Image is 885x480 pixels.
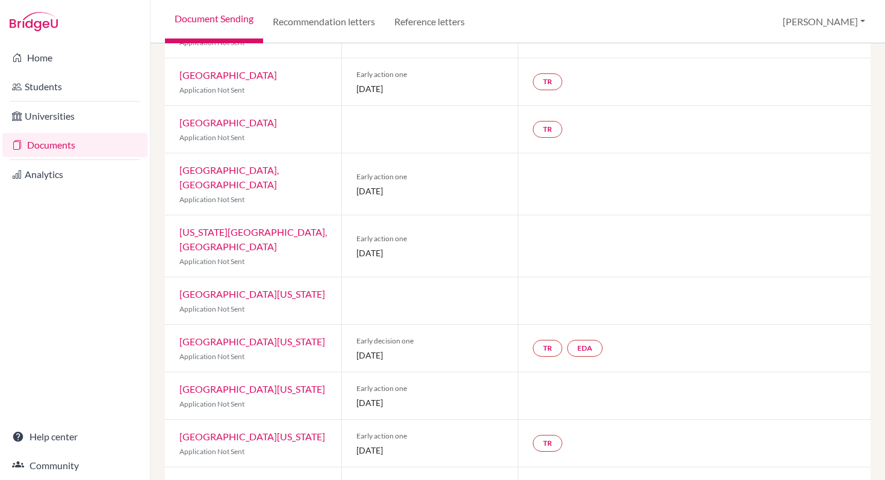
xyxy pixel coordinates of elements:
a: Help center [2,425,147,449]
a: Community [2,454,147,478]
a: [GEOGRAPHIC_DATA][US_STATE] [179,288,325,300]
span: Early action one [356,431,503,442]
a: Home [2,46,147,70]
span: Application Not Sent [179,447,244,456]
a: TR [533,340,562,357]
span: Application Not Sent [179,195,244,204]
span: Application Not Sent [179,399,244,408]
a: Universities [2,104,147,128]
button: [PERSON_NAME] [777,10,871,33]
span: [DATE] [356,396,503,409]
a: TR [533,73,562,90]
span: Early decision one [356,336,503,346]
span: Application Not Sent [179,257,244,266]
a: TR [533,121,562,138]
a: [GEOGRAPHIC_DATA][US_STATE] [179,383,325,395]
span: [DATE] [356,247,503,259]
a: TR [533,435,562,452]
a: Documents [2,133,147,157]
a: [GEOGRAPHIC_DATA], [GEOGRAPHIC_DATA] [179,164,279,190]
span: Early action one [356,171,503,182]
a: [GEOGRAPHIC_DATA] [179,117,277,128]
span: Application Not Sent [179,352,244,361]
span: [DATE] [356,82,503,95]
span: [DATE] [356,444,503,457]
a: [GEOGRAPHIC_DATA][US_STATE] [179,336,325,347]
span: Early action one [356,233,503,244]
span: [DATE] [356,185,503,197]
a: [GEOGRAPHIC_DATA][US_STATE] [179,431,325,442]
span: Early action one [356,69,503,80]
a: [US_STATE][GEOGRAPHIC_DATA], [GEOGRAPHIC_DATA] [179,226,327,252]
a: Students [2,75,147,99]
span: Early action one [356,383,503,394]
a: EDA [567,340,603,357]
span: Application Not Sent [179,304,244,313]
a: [GEOGRAPHIC_DATA] [179,69,277,81]
span: Application Not Sent [179,133,244,142]
span: Application Not Sent [179,85,244,94]
span: [DATE] [356,349,503,362]
a: Analytics [2,162,147,186]
img: Bridge-U [10,12,58,31]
